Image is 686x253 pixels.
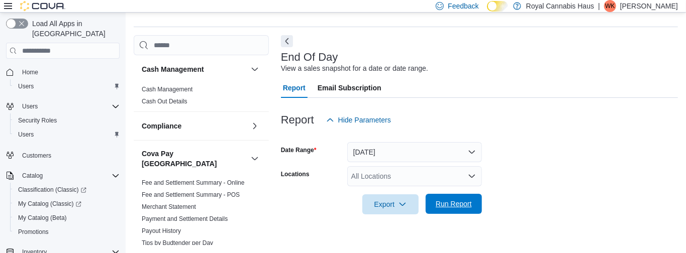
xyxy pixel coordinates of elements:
span: Feedback [448,1,478,11]
a: Cash Out Details [142,98,187,105]
a: Security Roles [14,114,61,126]
a: My Catalog (Classic) [10,197,124,211]
button: Users [10,79,124,93]
span: Payout History [142,227,181,235]
button: Customers [2,148,124,162]
button: Catalog [18,170,47,182]
span: My Catalog (Classic) [14,198,120,210]
span: Run Report [436,199,472,209]
span: Customers [18,149,120,161]
button: Home [2,65,124,79]
a: Promotions [14,226,53,238]
span: Hide Parameters [338,115,391,125]
button: Users [10,128,124,142]
a: Fee and Settlement Summary - Online [142,179,245,186]
span: Promotions [18,228,49,236]
button: [DATE] [347,142,482,162]
span: Fee and Settlement Summary - POS [142,191,240,199]
a: Cash Management [142,86,192,93]
span: Users [22,102,38,110]
span: Users [14,129,120,141]
button: Users [18,100,42,112]
img: Cova [20,1,65,11]
span: Catalog [22,172,43,180]
a: Home [18,66,42,78]
span: Fee and Settlement Summary - Online [142,179,245,187]
button: Compliance [249,120,261,132]
span: Security Roles [14,114,120,126]
span: Catalog [18,170,120,182]
span: Security Roles [18,116,57,124]
a: Tips by Budtender per Day [142,239,213,246]
a: My Catalog (Classic) [14,198,85,210]
span: Home [18,66,120,78]
span: My Catalog (Beta) [18,214,67,222]
span: Users [14,80,120,92]
button: Promotions [10,225,124,239]
a: Fee and Settlement Summary - POS [142,191,240,198]
span: My Catalog (Beta) [14,212,120,224]
span: Customers [22,152,51,160]
a: My Catalog (Beta) [14,212,71,224]
span: Report [283,78,306,98]
div: Cash Management [134,83,269,111]
span: My Catalog (Classic) [18,200,81,208]
button: Security Roles [10,113,124,128]
input: Dark Mode [487,1,508,12]
button: Hide Parameters [322,110,395,130]
h3: Compliance [142,121,181,131]
a: Users [14,129,38,141]
span: Cash Out Details [142,97,187,105]
span: Export [368,194,413,214]
a: Classification (Classic) [10,183,124,197]
span: Tips by Budtender per Day [142,239,213,247]
label: Date Range [281,146,317,154]
h3: End Of Day [281,51,338,63]
button: Cash Management [249,63,261,75]
span: Classification (Classic) [14,184,120,196]
a: Users [14,80,38,92]
button: Catalog [2,169,124,183]
span: Users [18,100,120,112]
a: Payment and Settlement Details [142,215,228,222]
button: Compliance [142,121,247,131]
button: Cova Pay [GEOGRAPHIC_DATA] [142,149,247,169]
a: Merchant Statement [142,203,196,210]
span: Promotions [14,226,120,238]
span: Email Subscription [318,78,381,98]
span: Home [22,68,38,76]
a: Customers [18,150,55,162]
a: Payout History [142,227,181,234]
button: Run Report [426,194,482,214]
a: Classification (Classic) [14,184,90,196]
button: Export [362,194,419,214]
button: Users [2,99,124,113]
span: Merchant Statement [142,203,196,211]
button: Next [281,35,293,47]
span: Cash Management [142,85,192,93]
span: Users [18,82,34,90]
button: Cova Pay [GEOGRAPHIC_DATA] [249,153,261,165]
button: Open list of options [468,172,476,180]
h3: Report [281,114,314,126]
button: Cash Management [142,64,247,74]
span: Users [18,131,34,139]
div: View a sales snapshot for a date or date range. [281,63,428,74]
button: My Catalog (Beta) [10,211,124,225]
label: Locations [281,170,310,178]
span: Load All Apps in [GEOGRAPHIC_DATA] [28,19,120,39]
h3: Cash Management [142,64,204,74]
span: Classification (Classic) [18,186,86,194]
